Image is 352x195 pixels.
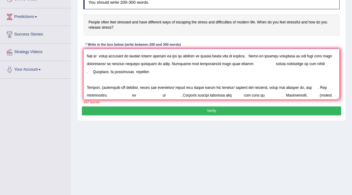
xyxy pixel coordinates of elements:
[0,61,71,77] a: Your Account
[82,106,341,115] button: Verify
[0,8,71,24] a: Predictions
[0,44,71,59] a: Strategy Videos
[83,15,340,36] h4: People often feel stressed and have different ways of escaping the stress and difficulties of mod...
[0,26,71,41] a: Success Stories
[83,42,183,48] div: * Write in the box below (write between 200 and 300 words)
[83,100,340,105] div: 187 words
